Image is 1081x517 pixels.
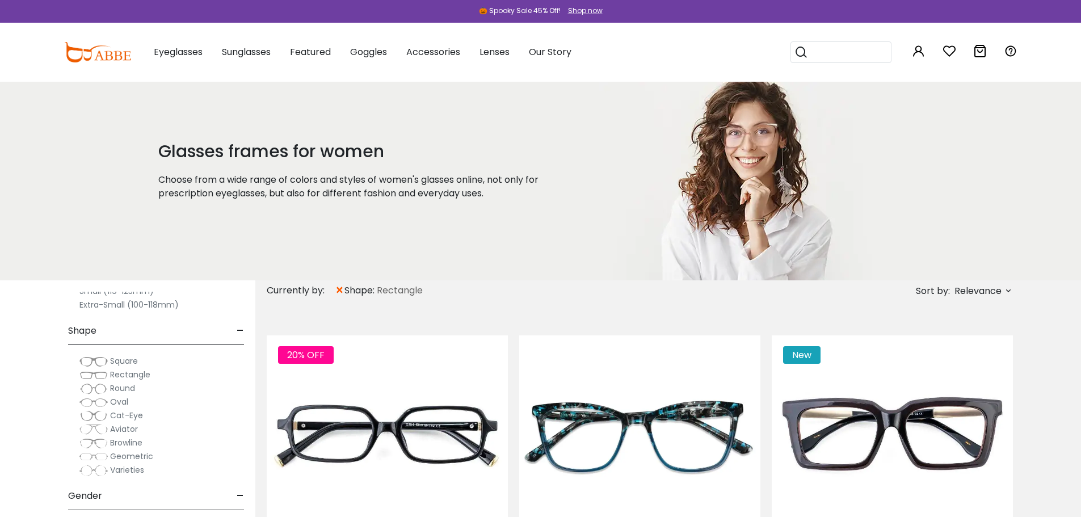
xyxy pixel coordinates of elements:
span: Varieties [110,464,144,476]
span: Round [110,383,135,394]
img: Rectangle.png [79,369,108,381]
img: glasses frames for women [599,82,887,280]
span: Browline [110,437,142,448]
div: 🎃 Spooky Sale 45% Off! [479,6,561,16]
span: Lenses [479,45,510,58]
img: Cat-Eye.png [79,410,108,422]
span: × [335,280,344,301]
span: Gender [68,482,102,510]
span: Cat-Eye [110,410,143,421]
span: Shape [68,317,96,344]
img: Browline.png [79,438,108,449]
span: Goggles [350,45,387,58]
span: shape: [344,284,377,297]
span: 20% OFF [278,346,334,364]
div: Currently by: [267,280,335,301]
span: Square [110,355,138,367]
p: Choose from a wide range of colors and styles of women's glasses online, not only for prescriptio... [158,173,571,200]
img: Round.png [79,383,108,394]
span: Rectangle [377,284,423,297]
span: Oval [110,396,128,407]
span: Our Story [529,45,571,58]
span: - [237,317,244,344]
a: Shop now [562,6,603,15]
span: Eyeglasses [154,45,203,58]
span: Rectangle [110,369,150,380]
span: Sunglasses [222,45,271,58]
img: Square.png [79,356,108,367]
span: Sort by: [916,284,950,297]
label: Extra-Small (100-118mm) [79,298,179,312]
h1: Glasses frames for women [158,141,571,162]
span: Relevance [954,281,1002,301]
span: Featured [290,45,331,58]
img: Geometric.png [79,451,108,463]
div: Shop now [568,6,603,16]
img: Oval.png [79,397,108,408]
img: Varieties.png [79,465,108,477]
span: Aviator [110,423,138,435]
img: abbeglasses.com [64,42,131,62]
span: - [237,482,244,510]
span: New [783,346,821,364]
img: Aviator.png [79,424,108,435]
span: Accessories [406,45,460,58]
span: Geometric [110,451,153,462]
